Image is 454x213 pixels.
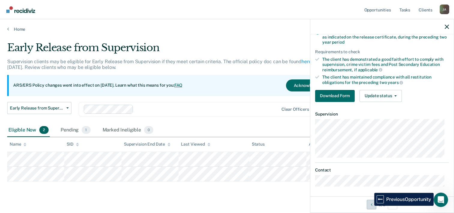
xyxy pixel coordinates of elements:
span: Early Release from Supervision [10,106,64,111]
div: Early Release from Supervision [7,42,348,59]
button: Download Form [315,90,355,102]
dt: Contact [315,168,449,173]
div: Assigned to [309,142,337,147]
div: Eligible Now [7,124,50,137]
div: Clear officers [281,107,309,112]
div: The client has maintained compliance with all restitution obligations for the preceding two [322,75,449,85]
a: Home [7,26,447,32]
img: Recidiviz [6,6,35,13]
p: ARS/ERS Policy changes went into effect on [DATE]. Learn what this means for you: [13,82,182,88]
div: The client has demonstrated a good faith effort to comply with supervision, crime victim fees and... [322,57,449,72]
div: SID [67,142,79,147]
div: Requirements to check [315,49,449,54]
button: Next Opportunity [388,200,397,209]
iframe: Intercom live chat [434,193,448,207]
span: 1 [82,126,90,134]
a: Navigate to form link [315,90,357,102]
span: period [332,40,344,45]
a: here [302,59,311,64]
span: applicable [358,67,382,72]
button: Acknowledge & Close [286,79,343,91]
div: J A [440,5,449,14]
span: years [388,80,403,85]
div: Last Viewed [181,142,210,147]
p: Supervision clients may be eligible for Early Release from Supervision if they meet certain crite... [7,59,331,70]
a: FAQ [174,83,183,88]
div: Status [252,142,265,147]
div: 2 / 2 [310,196,454,212]
div: Name [10,142,26,147]
span: 2 [39,126,49,134]
div: Has not committed any violation of rules or conditions of release, as indicated on the release ce... [322,29,449,45]
div: Marked Ineligible [101,124,155,137]
div: Pending [59,124,92,137]
button: Update status [359,90,402,102]
dt: Supervision [315,112,449,117]
button: Profile dropdown button [440,5,449,14]
button: Previous Opportunity [367,200,376,209]
div: Supervision End Date [124,142,170,147]
span: 0 [144,126,153,134]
